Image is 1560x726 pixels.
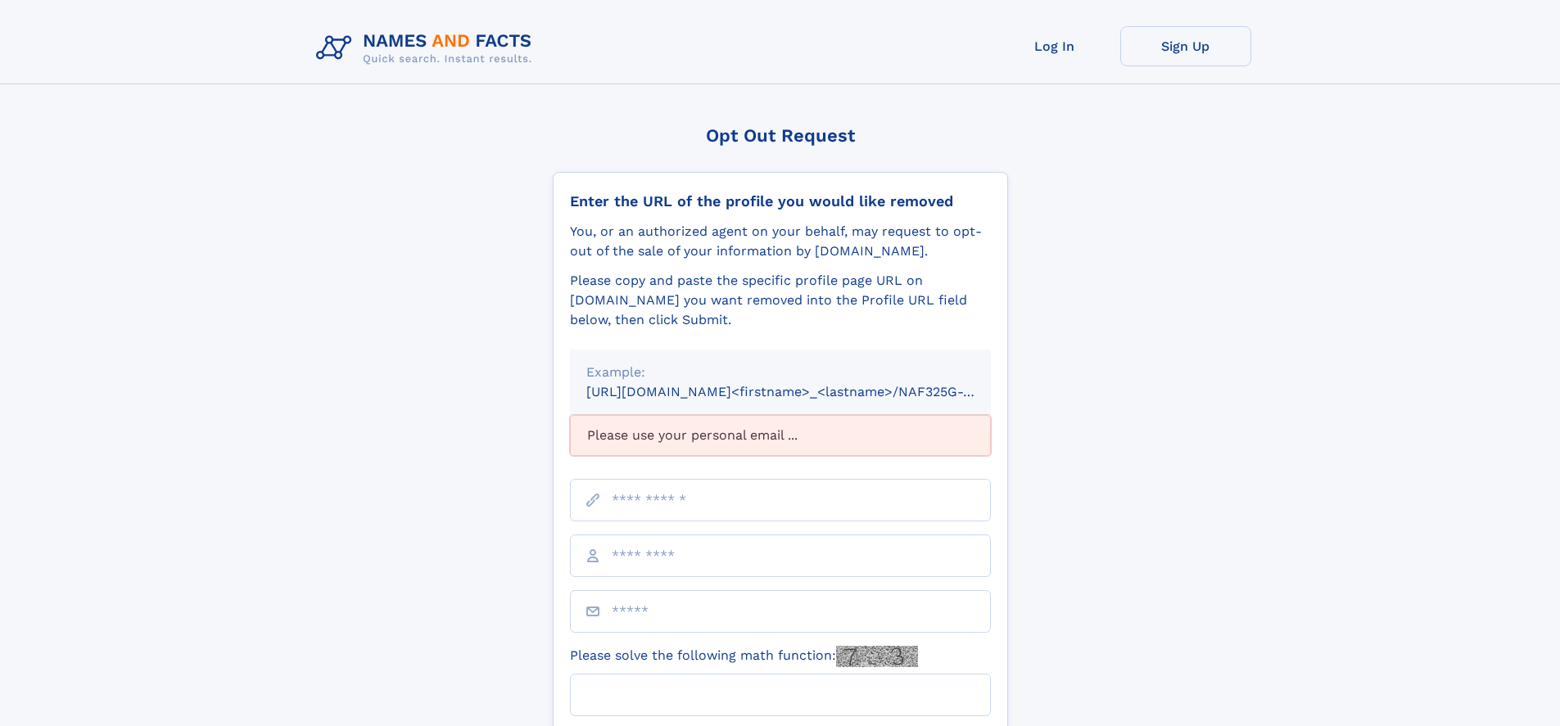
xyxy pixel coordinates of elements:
a: Log In [989,26,1120,66]
small: [URL][DOMAIN_NAME]<firstname>_<lastname>/NAF325G-xxxxxxxx [586,384,1022,399]
div: Opt Out Request [553,125,1008,146]
div: Please copy and paste the specific profile page URL on [DOMAIN_NAME] you want removed into the Pr... [570,271,991,330]
div: Enter the URL of the profile you would like removed [570,192,991,210]
div: Please use your personal email ... [570,415,991,456]
img: Logo Names and Facts [310,26,545,70]
label: Please solve the following math function: [570,646,918,667]
div: Example: [586,363,974,382]
a: Sign Up [1120,26,1251,66]
div: You, or an authorized agent on your behalf, may request to opt-out of the sale of your informatio... [570,222,991,261]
